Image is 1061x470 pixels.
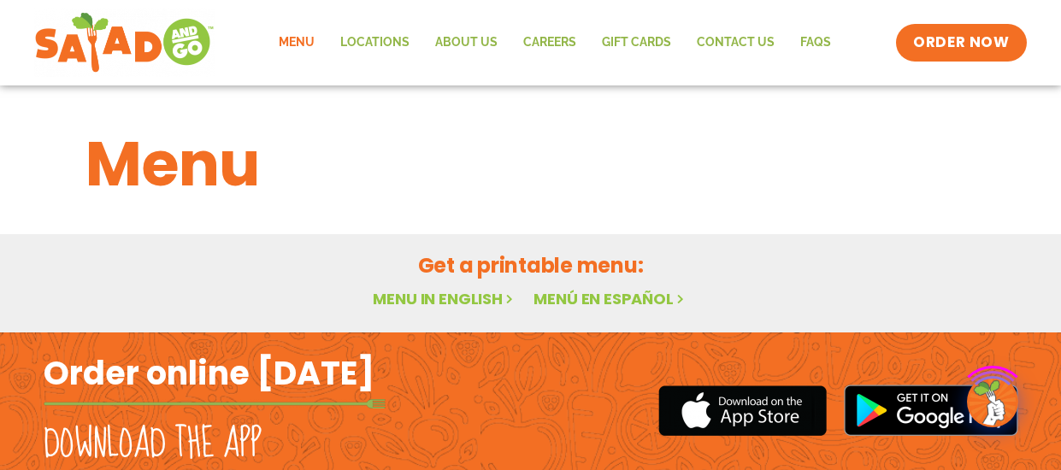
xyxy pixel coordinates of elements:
[684,23,787,62] a: Contact Us
[266,23,844,62] nav: Menu
[533,288,687,309] a: Menú en español
[913,32,1009,53] span: ORDER NOW
[422,23,510,62] a: About Us
[373,288,516,309] a: Menu in English
[896,24,1026,62] a: ORDER NOW
[44,399,386,408] img: fork
[787,23,844,62] a: FAQs
[85,250,976,280] h2: Get a printable menu:
[844,385,1018,436] img: google_play
[266,23,327,62] a: Menu
[510,23,589,62] a: Careers
[327,23,422,62] a: Locations
[85,118,976,210] h1: Menu
[44,420,262,468] h2: Download the app
[44,352,374,394] h2: Order online [DATE]
[34,9,215,77] img: new-SAG-logo-768×292
[589,23,684,62] a: GIFT CARDS
[658,383,827,438] img: appstore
